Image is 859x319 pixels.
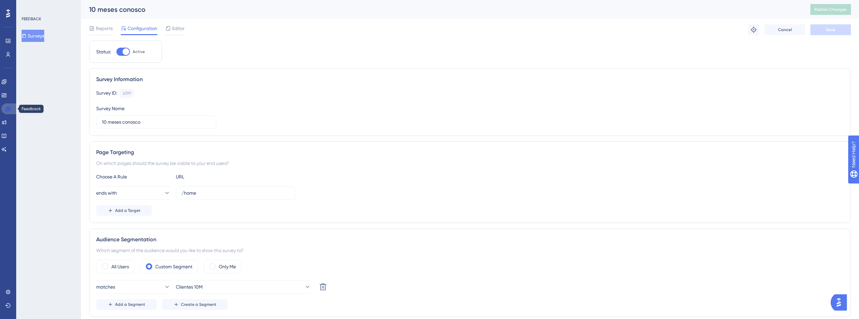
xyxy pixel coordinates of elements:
[22,16,41,22] div: FEEDBACK
[96,280,170,294] button: matches
[96,283,115,291] span: matches
[96,173,170,181] div: Choose A Rule
[22,30,44,42] button: Surveys
[96,205,152,216] button: Add a Target
[102,118,211,126] input: Type your Survey name
[176,280,311,294] button: Clientes 10M
[96,24,113,32] span: Reports
[16,2,42,10] span: Need Help?
[96,89,117,98] div: Survey ID:
[814,7,847,12] span: Publish Changes
[115,302,145,307] span: Add a Segment
[96,104,125,113] div: Survey Name
[96,159,844,167] div: On which pages should the survey be visible to your end users?
[176,173,250,181] div: URL
[172,24,185,32] span: Editor
[96,48,111,56] div: Status:
[123,91,131,96] div: 6399
[96,299,157,310] button: Add a Segment
[182,189,290,197] input: yourwebsite.com/path
[764,24,805,35] button: Cancel
[96,236,844,244] div: Audience Segmentation
[89,5,794,14] div: 10 meses conosco
[219,263,236,271] label: Only Me
[96,75,844,83] div: Survey Information
[133,49,145,54] span: Active
[96,148,844,156] div: Page Targeting
[96,246,844,254] div: Which segment of the audience would you like to show this survey to?
[96,189,117,197] span: ends with
[128,24,157,32] span: Configuration
[155,263,192,271] label: Custom Segment
[826,27,835,32] span: Save
[831,292,851,313] iframe: UserGuiding AI Assistant Launcher
[115,208,140,213] span: Add a Target
[810,24,851,35] button: Save
[778,27,792,32] span: Cancel
[162,299,228,310] button: Create a Segment
[111,263,129,271] label: All Users
[176,283,203,291] span: Clientes 10M
[96,186,170,200] button: ends with
[810,4,851,15] button: Publish Changes
[181,302,216,307] span: Create a Segment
